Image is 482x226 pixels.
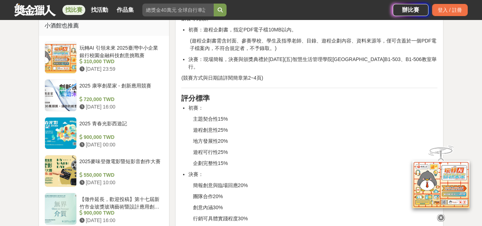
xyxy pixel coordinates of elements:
li: 決賽：現場簡報，決賽與頒獎典禮於[DATE](五)智慧生活管理學院[GEOGRAPHIC_DATA]B1-503、B1-506教室舉行。 [188,56,437,71]
a: 2025麥味登微電影暨短影音創作大賽 550,000 TWD [DATE] 10:00 [45,155,164,187]
p: 行銷可具體實踐程度30% [193,215,438,222]
div: [DATE] 16:00 [80,103,161,111]
p: 遊程可行性25% [193,149,438,156]
img: d2146d9a-e6f6-4337-9592-8cefde37ba6b.png [412,155,470,203]
a: 2025 康寧創星家 - 創新應用競賽 720,000 TWD [DATE] 16:00 [45,79,164,111]
a: 辦比賽 [393,4,428,16]
div: 550,000 TWD [80,171,161,179]
div: [DATE] 10:00 [80,179,161,186]
li: 初賽： [188,104,437,112]
a: 作品集 [114,5,137,15]
input: 總獎金40萬元 全球自行車設計比賽 [142,4,214,16]
p: 簡報創意與臨場回應20% [193,182,438,189]
p: 遊程創意性25% [193,126,438,134]
div: 310,000 TWD [80,58,161,65]
div: 720,000 TWD [80,96,161,103]
p: 團隊合作20% [193,193,438,200]
div: 2025 青春光影西遊記 [80,120,161,134]
p: 企劃完整性15% [193,160,438,167]
div: 900,000 TWD [80,134,161,141]
div: 900,000 TWD [80,209,161,217]
div: 玩轉AI 引領未來 2025臺灣中小企業銀行校園金融科技創意挑戰賽 [80,44,161,58]
a: 找活動 [88,5,111,15]
p: (競賽方式與日期請詳閱簡章第2~4頁) [181,74,437,82]
p: (遊程企劃書需含封面、參賽學校、學生及指導老師、目錄、遊程企劃內容、資料來源等，僅可含蓋於一個PDF電子檔案內，不符合規定者，不予錄取。) [190,37,437,52]
li: 決賽： [188,171,437,178]
a: 找比賽 [62,5,85,15]
div: [DATE] 23:59 [80,65,161,73]
a: 2025 青春光影西遊記 900,000 TWD [DATE] 00:00 [45,117,164,149]
div: 2025麥味登微電影暨短影音創作大賽 [80,158,161,171]
div: [DATE] 00:00 [80,141,161,149]
li: 初賽：遊程企劃書，指定PDF電子檔10MB以內。 [188,26,437,34]
a: 玩轉AI 引領未來 2025臺灣中小企業銀行校園金融科技創意挑戰賽 310,000 TWD [DATE] 23:59 [45,41,164,74]
p: 創意內涵30% [193,204,438,211]
div: 2025 康寧創星家 - 創新應用競賽 [80,82,161,96]
strong: 評分標準 [181,94,210,102]
a: 【徵件延長，歡迎投稿】第十七屆新竹市金玻獎玻璃藝術暨設計應用創作比賽 900,000 TWD [DATE] 16:00 [45,193,164,225]
div: 【徵件延長，歡迎投稿】第十七屆新竹市金玻獎玻璃藝術暨設計應用創作比賽 [80,196,161,209]
p: 地方發展性20% [193,137,438,145]
div: 登入 / 註冊 [432,4,468,16]
p: 主題契合性15% [193,115,438,123]
div: 小酒館也推薦 [39,16,169,36]
div: [DATE] 16:00 [80,217,161,224]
